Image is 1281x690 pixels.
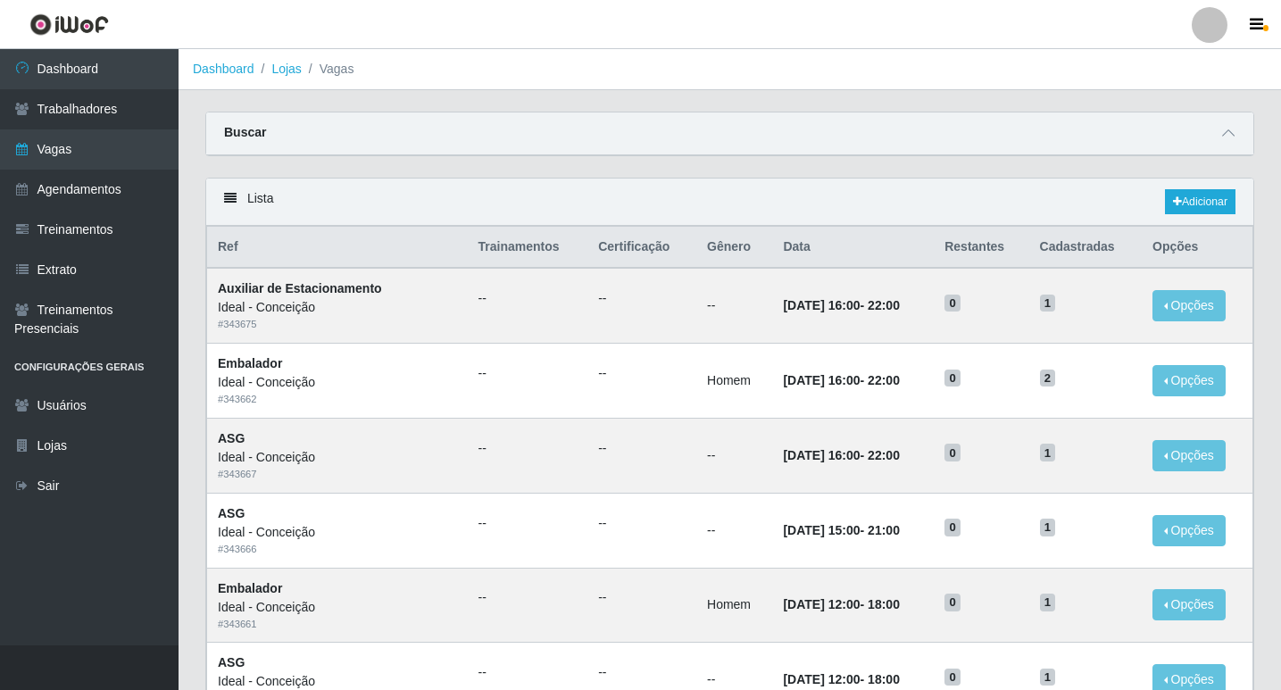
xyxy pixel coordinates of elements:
span: 1 [1040,295,1056,312]
button: Opções [1152,290,1226,321]
ul: -- [478,364,578,383]
span: 0 [944,669,961,686]
time: [DATE] 16:00 [783,298,860,312]
div: # 343675 [218,317,457,332]
strong: ASG [218,431,245,445]
a: Adicionar [1165,189,1235,214]
span: 1 [1040,444,1056,461]
button: Opções [1152,515,1226,546]
td: -- [696,268,772,343]
ul: -- [478,663,578,682]
span: 0 [944,519,961,536]
td: Homem [696,344,772,419]
ul: -- [598,663,686,682]
strong: Embalador [218,356,282,370]
strong: Auxiliar de Estacionamento [218,281,382,295]
div: Ideal - Conceição [218,448,457,467]
th: Trainamentos [468,227,588,269]
img: CoreUI Logo [29,13,109,36]
td: -- [696,493,772,568]
time: 21:00 [868,523,900,537]
td: -- [696,418,772,493]
div: Ideal - Conceição [218,523,457,542]
th: Data [772,227,934,269]
strong: ASG [218,655,245,669]
ul: -- [598,439,686,458]
button: Opções [1152,365,1226,396]
span: 2 [1040,370,1056,387]
div: Ideal - Conceição [218,298,457,317]
span: 1 [1040,669,1056,686]
th: Restantes [934,227,1028,269]
ul: -- [598,364,686,383]
ul: -- [478,514,578,533]
strong: - [783,448,899,462]
div: Lista [206,179,1253,226]
ul: -- [478,439,578,458]
time: [DATE] 15:00 [783,523,860,537]
a: Dashboard [193,62,254,76]
time: 22:00 [868,373,900,387]
span: 1 [1040,594,1056,611]
span: 0 [944,594,961,611]
a: Lojas [271,62,301,76]
span: 1 [1040,519,1056,536]
div: Ideal - Conceição [218,373,457,392]
span: 0 [944,370,961,387]
strong: Embalador [218,581,282,595]
div: # 343662 [218,392,457,407]
nav: breadcrumb [179,49,1281,90]
div: Ideal - Conceição [218,598,457,617]
strong: Buscar [224,125,266,139]
div: # 343661 [218,617,457,632]
th: Gênero [696,227,772,269]
strong: - [783,672,899,686]
time: [DATE] 16:00 [783,373,860,387]
th: Certificação [587,227,696,269]
ul: -- [598,588,686,607]
time: 22:00 [868,448,900,462]
strong: - [783,373,899,387]
strong: ASG [218,506,245,520]
th: Ref [207,227,468,269]
button: Opções [1152,589,1226,620]
time: 18:00 [868,597,900,611]
ul: -- [598,514,686,533]
ul: -- [478,588,578,607]
td: Homem [696,568,772,643]
th: Cadastradas [1029,227,1142,269]
span: 0 [944,295,961,312]
span: 0 [944,444,961,461]
ul: -- [478,289,578,308]
time: 18:00 [868,672,900,686]
div: # 343667 [218,467,457,482]
time: 22:00 [868,298,900,312]
ul: -- [598,289,686,308]
div: # 343666 [218,542,457,557]
time: [DATE] 16:00 [783,448,860,462]
time: [DATE] 12:00 [783,672,860,686]
button: Opções [1152,440,1226,471]
th: Opções [1142,227,1252,269]
strong: - [783,523,899,537]
time: [DATE] 12:00 [783,597,860,611]
li: Vagas [302,60,354,79]
strong: - [783,597,899,611]
strong: - [783,298,899,312]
